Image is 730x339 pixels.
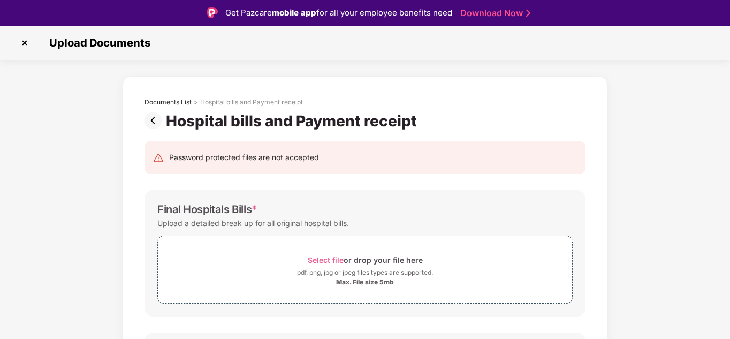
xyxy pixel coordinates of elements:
div: Documents List [145,98,192,107]
a: Download Now [460,7,527,19]
span: Select fileor drop your file herepdf, png, jpg or jpeg files types are supported.Max. File size 5mb [158,244,572,295]
img: Stroke [526,7,530,19]
div: or drop your file here [308,253,423,267]
div: Final Hospitals Bills [157,203,257,216]
div: pdf, png, jpg or jpeg files types are supported. [297,267,433,278]
div: Password protected files are not accepted [169,152,319,163]
div: Hospital bills and Payment receipt [200,98,303,107]
img: svg+xml;base64,PHN2ZyBpZD0iQ3Jvc3MtMzJ4MzIiIHhtbG5zPSJodHRwOi8vd3d3LnczLm9yZy8yMDAwL3N2ZyIgd2lkdG... [16,34,33,51]
div: Max. File size 5mb [336,278,394,287]
div: Hospital bills and Payment receipt [166,112,421,130]
img: svg+xml;base64,PHN2ZyB4bWxucz0iaHR0cDovL3d3dy53My5vcmcvMjAwMC9zdmciIHdpZHRoPSIyNCIgaGVpZ2h0PSIyNC... [153,153,164,163]
span: Upload Documents [39,36,156,49]
img: Logo [207,7,218,18]
div: > [194,98,198,107]
img: svg+xml;base64,PHN2ZyBpZD0iUHJldi0zMngzMiIgeG1sbnM9Imh0dHA6Ly93d3cudzMub3JnLzIwMDAvc3ZnIiB3aWR0aD... [145,112,166,129]
span: Select file [308,255,344,265]
div: Upload a detailed break up for all original hospital bills. [157,216,349,230]
div: Get Pazcare for all your employee benefits need [225,6,452,19]
strong: mobile app [272,7,316,18]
